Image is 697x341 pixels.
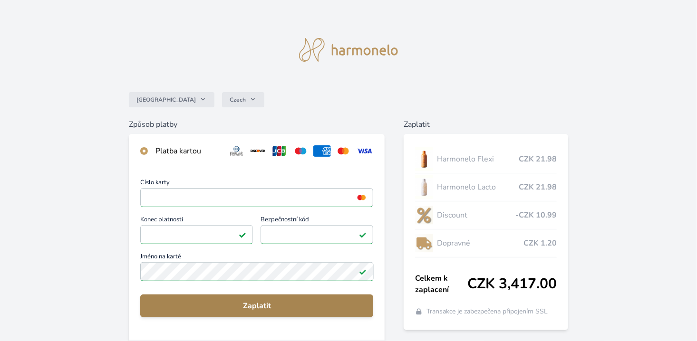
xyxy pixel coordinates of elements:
[129,119,385,130] h6: Způsob platby
[437,237,523,249] span: Dopravné
[523,237,557,249] span: CZK 1.20
[140,294,373,317] button: Zaplatit
[355,193,368,202] img: mc
[292,145,310,157] img: maestro.svg
[404,119,568,130] h6: Zaplatit
[359,231,367,238] img: Platné pole
[228,145,245,157] img: diners.svg
[415,175,433,199] img: CLEAN_LACTO_se_stinem_x-hi-lo.jpg
[437,153,519,165] span: Harmonelo Flexi
[467,275,557,293] span: CZK 3,417.00
[145,191,369,204] iframe: Iframe pro číslo karty
[140,180,373,188] span: Číslo karty
[426,307,548,316] span: Transakce je zabezpečena připojením SSL
[415,273,467,295] span: Celkem k zaplacení
[222,92,264,107] button: Czech
[145,228,249,241] iframe: Iframe pro datum vypršení platnosti
[519,181,557,193] span: CZK 21.98
[249,145,267,157] img: discover.svg
[148,300,366,312] span: Zaplatit
[265,228,369,241] iframe: Iframe pro bezpečnostní kód
[299,38,398,62] img: logo.svg
[335,145,352,157] img: mc.svg
[230,96,246,104] span: Czech
[415,147,433,171] img: CLEAN_FLEXI_se_stinem_x-hi_(1)-lo.jpg
[239,231,246,238] img: Platné pole
[515,209,557,221] span: -CZK 10.99
[415,203,433,227] img: discount-lo.png
[271,145,288,157] img: jcb.svg
[313,145,331,157] img: amex.svg
[519,153,557,165] span: CZK 21.98
[140,217,253,225] span: Konec platnosti
[437,209,515,221] span: Discount
[356,145,373,157] img: visa.svg
[136,96,196,104] span: [GEOGRAPHIC_DATA]
[129,92,214,107] button: [GEOGRAPHIC_DATA]
[261,217,373,225] span: Bezpečnostní kód
[140,254,373,262] span: Jméno na kartě
[359,268,367,275] img: Platné pole
[140,262,374,281] input: Jméno na kartěPlatné pole
[155,145,220,157] div: Platba kartou
[415,231,433,255] img: delivery-lo.png
[437,181,519,193] span: Harmonelo Lacto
